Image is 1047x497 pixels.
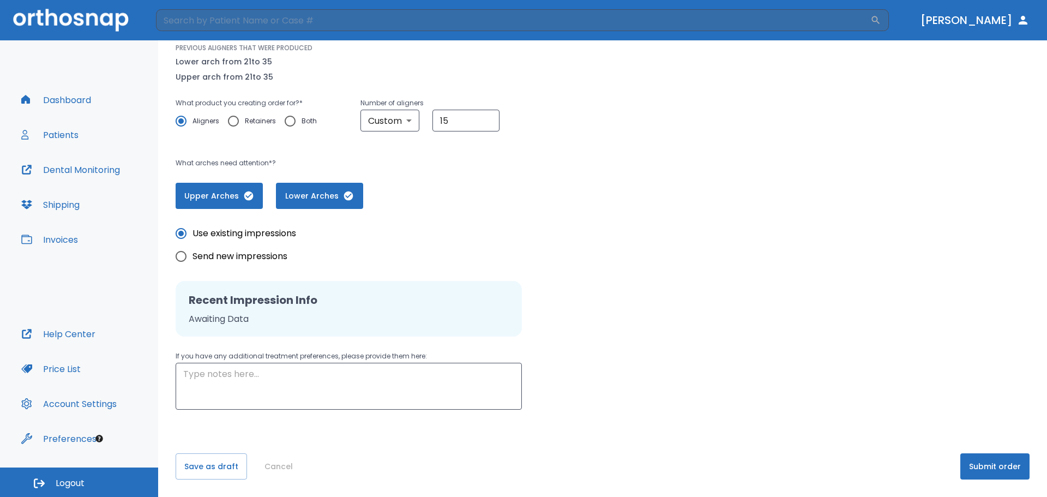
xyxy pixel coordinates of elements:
button: Invoices [15,226,85,253]
span: Upper Arches [186,190,252,202]
p: What product you creating order for? * [176,97,326,110]
p: Upper arch from 21 to 35 [176,70,273,83]
span: Both [302,115,317,128]
button: Patients [15,122,85,148]
p: If you have any additional treatment preferences, please provide them here: [176,350,522,363]
button: Account Settings [15,391,123,417]
img: Orthosnap [13,9,129,31]
span: Logout [56,477,85,489]
p: Awaiting Data [189,313,509,326]
button: Dental Monitoring [15,157,127,183]
h2: Recent Impression Info [189,292,509,308]
button: Dashboard [15,87,98,113]
button: [PERSON_NAME] [916,10,1034,30]
button: Submit order [960,453,1030,480]
button: Cancel [260,453,297,480]
input: Search by Patient Name or Case # [156,9,870,31]
p: PREVIOUS ALIGNERS THAT WERE PRODUCED [176,43,312,53]
p: Lower arch from 21 to 35 [176,55,273,68]
span: Lower Arches [287,190,352,202]
button: Upper Arches [176,183,263,209]
div: Tooltip anchor [94,434,104,444]
button: Help Center [15,321,102,347]
span: Use existing impressions [192,227,296,240]
button: Lower Arches [276,183,363,209]
div: Custom [360,110,419,131]
button: Preferences [15,426,103,452]
button: Price List [15,356,87,382]
p: Number of aligners [360,97,500,110]
span: Aligners [192,115,219,128]
span: Retainers [245,115,276,128]
button: Save as draft [176,453,247,480]
p: What arches need attention*? [176,157,674,170]
button: Shipping [15,191,86,218]
span: Send new impressions [192,250,287,263]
